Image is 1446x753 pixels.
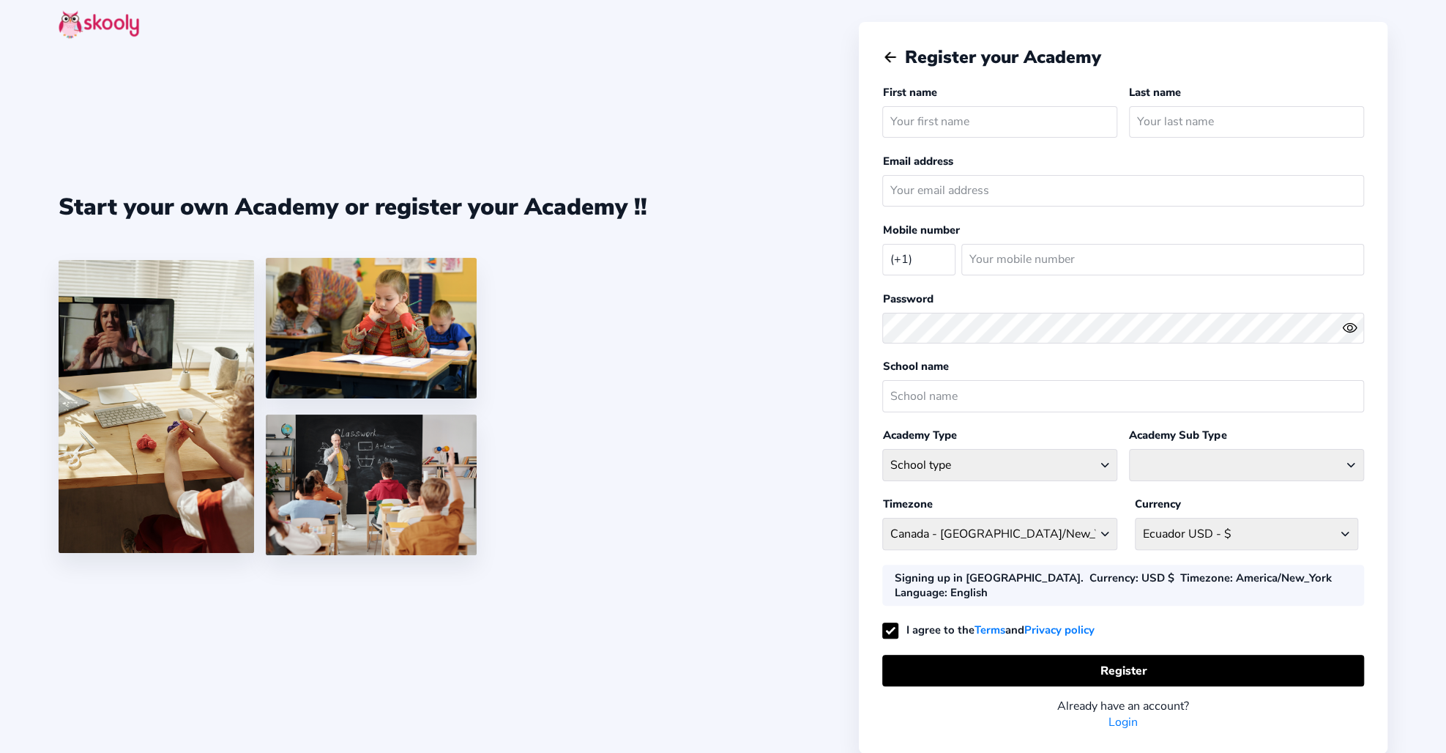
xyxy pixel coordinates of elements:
[974,621,1005,639] a: Terms
[1024,621,1094,639] a: Privacy policy
[266,258,477,398] img: 4.png
[882,175,1364,207] input: Your email address
[882,698,1364,714] div: Already have an account?
[1108,714,1138,730] a: Login
[961,244,1364,275] input: Your mobile number
[882,292,933,306] label: Password
[882,655,1364,686] button: Register
[1129,428,1226,442] label: Academy Sub Type
[1129,106,1364,138] input: Your last name
[882,359,948,374] label: School name
[1135,497,1181,511] label: Currency
[1179,571,1229,585] b: Timezone
[894,585,987,600] div: : English
[59,260,254,553] img: 1.jpg
[1089,571,1174,585] div: : USD $
[894,571,1083,585] div: Signing up in [GEOGRAPHIC_DATA].
[882,428,956,442] label: Academy Type
[59,191,647,223] div: Start your own Academy or register your Academy !!
[1342,320,1364,335] button: eye outlineeye off outline
[1129,85,1181,100] label: Last name
[882,85,936,100] label: First name
[882,106,1117,138] input: Your first name
[905,45,1101,69] span: Register your Academy
[1342,320,1357,335] ion-icon: eye outline
[1089,571,1135,585] b: Currency
[882,497,932,511] label: Timezone
[882,49,898,65] button: arrow back outline
[1179,571,1331,585] div: : America/New_York
[882,380,1364,412] input: School name
[894,585,944,600] b: Language
[882,154,953,168] label: Email address
[59,10,139,39] img: skooly-logo.png
[266,415,477,555] img: 5.png
[882,623,1094,637] label: I agree to the and
[882,223,959,237] label: Mobile number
